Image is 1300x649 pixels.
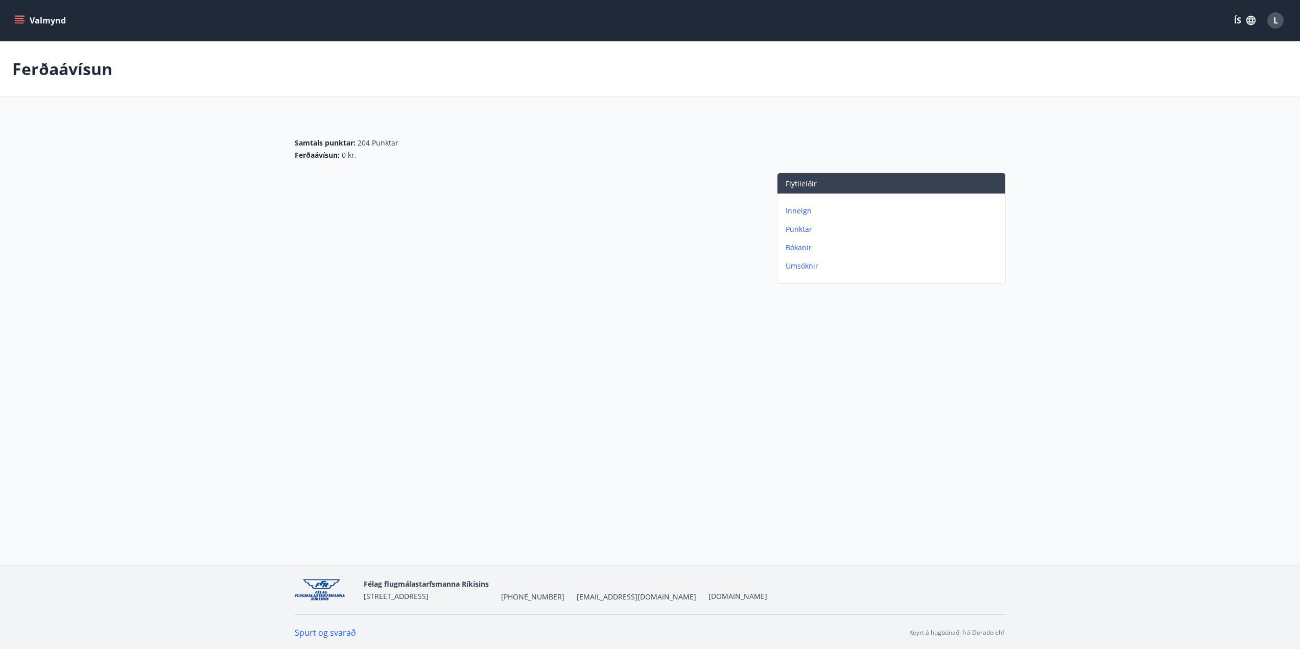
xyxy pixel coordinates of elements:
p: Umsóknir [786,261,1001,271]
span: Samtals punktar : [295,138,356,148]
span: 204 Punktar [358,138,398,148]
span: Félag flugmálastarfsmanna Ríkisins [364,579,489,589]
p: Inneign [786,206,1001,216]
p: Bókanir [786,243,1001,253]
button: L [1263,8,1288,33]
button: menu [12,11,70,30]
button: ÍS [1228,11,1261,30]
span: [STREET_ADDRESS] [364,591,429,601]
a: Spurt og svarað [295,627,356,638]
a: [DOMAIN_NAME] [708,591,767,601]
span: 0 kr. [342,150,357,160]
img: jpzx4QWYf4KKDRVudBx9Jb6iv5jAOT7IkiGygIXa.png [295,579,356,601]
span: Flýtileiðir [786,179,817,188]
span: [PHONE_NUMBER] [501,592,564,602]
p: Ferðaávísun [12,58,112,80]
span: [EMAIL_ADDRESS][DOMAIN_NAME] [577,592,696,602]
p: Punktar [786,224,1001,234]
span: L [1273,15,1278,26]
span: Ferðaávísun : [295,150,340,160]
p: Keyrt á hugbúnaði frá Dorado ehf. [909,628,1006,637]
